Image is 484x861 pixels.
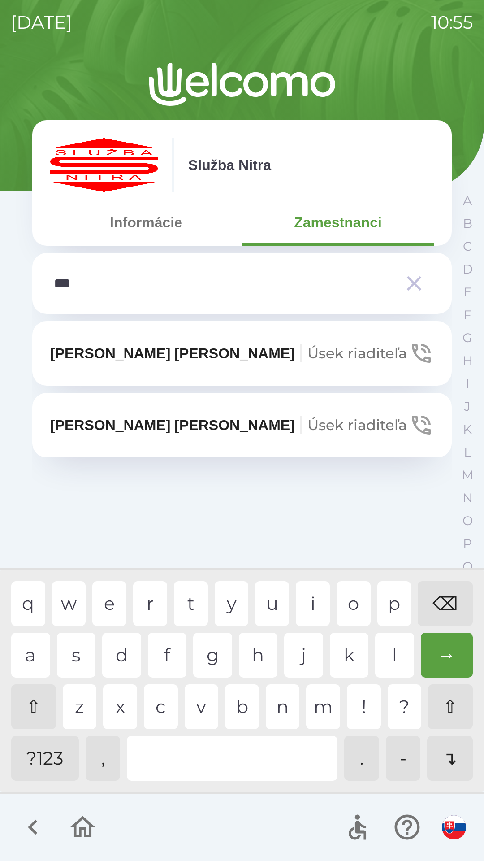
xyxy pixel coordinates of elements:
[50,206,242,239] button: Informácie
[50,414,407,436] p: [PERSON_NAME] [PERSON_NAME]
[188,154,271,176] p: Služba Nitra
[32,321,452,386] button: [PERSON_NAME] [PERSON_NAME]Úsek riaditeľa
[50,343,407,364] p: [PERSON_NAME] [PERSON_NAME]
[442,815,466,839] img: sk flag
[307,416,407,434] span: Úsek riaditeľa
[32,393,452,457] button: [PERSON_NAME] [PERSON_NAME]Úsek riaditeľa
[11,9,72,36] p: [DATE]
[32,63,452,106] img: Logo
[431,9,473,36] p: 10:55
[50,138,158,192] img: c55f63fc-e714-4e15-be12-dfeb3df5ea30.png
[307,344,407,362] span: Úsek riaditeľa
[242,206,434,239] button: Zamestnanci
